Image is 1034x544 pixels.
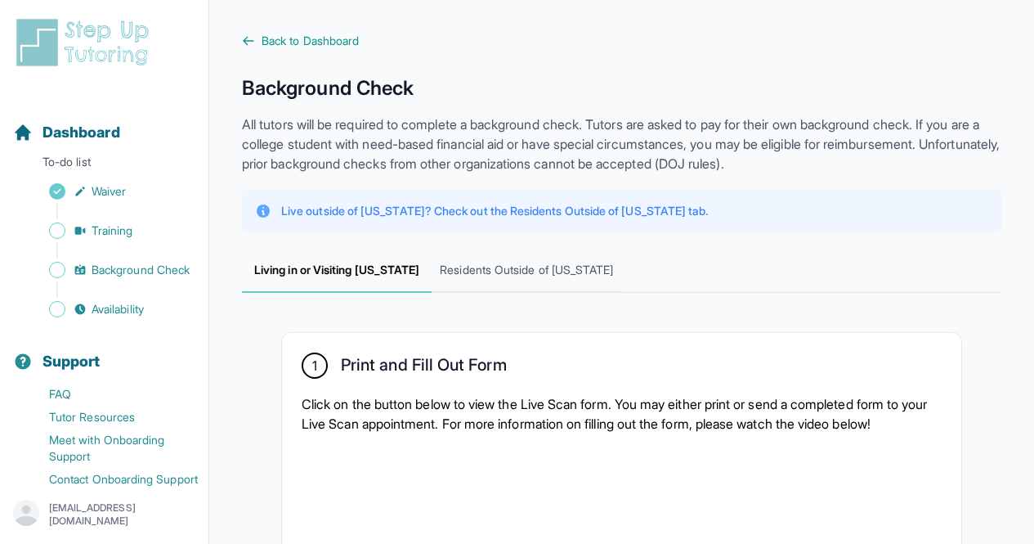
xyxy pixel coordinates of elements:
p: Live outside of [US_STATE]? Check out the Residents Outside of [US_STATE] tab. [281,203,708,219]
a: Tutor Resources [13,406,208,429]
a: Back to Dashboard [242,33,1001,49]
button: Support [7,324,202,380]
a: Contact Onboarding Support [13,468,208,491]
button: Dashboard [7,95,202,151]
a: Training [13,219,208,242]
p: Click on the button below to view the Live Scan form. You may either print or send a completed fo... [302,394,942,434]
span: Support [43,350,101,373]
a: Background Check [13,259,208,281]
button: [EMAIL_ADDRESS][DOMAIN_NAME] [13,500,195,529]
span: Back to Dashboard [262,33,359,49]
span: Background Check [92,262,190,278]
a: Waiver [13,180,208,203]
a: Meet with Onboarding Support [13,429,208,468]
p: [EMAIL_ADDRESS][DOMAIN_NAME] [49,501,195,528]
nav: Tabs [242,249,1001,293]
span: 1 [312,356,317,375]
a: FAQ [13,383,208,406]
span: Dashboard [43,121,120,144]
h2: Print and Fill Out Form [341,355,507,381]
p: To-do list [7,154,202,177]
span: Waiver [92,183,126,200]
a: Dashboard [13,121,120,144]
span: Availability [92,301,144,317]
span: Training [92,223,133,239]
span: Living in or Visiting [US_STATE] [242,249,432,293]
p: All tutors will be required to complete a background check. Tutors are asked to pay for their own... [242,115,1001,173]
span: Residents Outside of [US_STATE] [432,249,621,293]
a: Availability [13,298,208,321]
h1: Background Check [242,75,1001,101]
img: logo [13,16,159,69]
